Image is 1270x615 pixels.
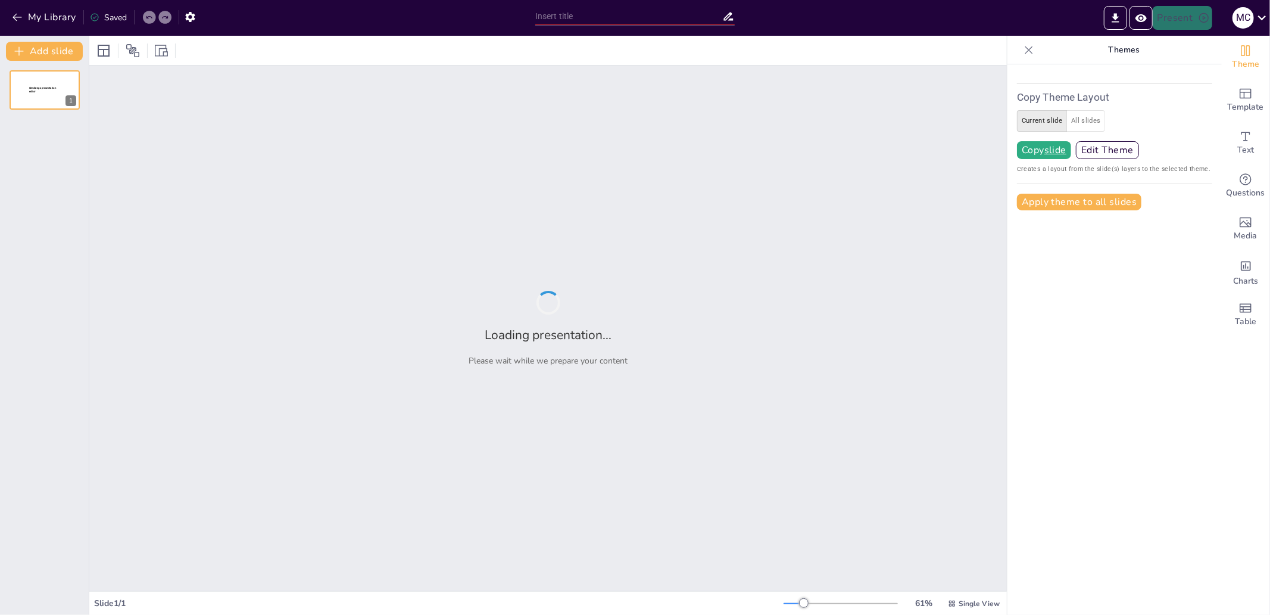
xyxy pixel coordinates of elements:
button: Preview Presentation [1129,6,1153,30]
button: M C [1232,6,1254,30]
button: Edit Theme [1076,141,1139,159]
h2: Loading presentation... [485,327,611,343]
button: all slides [1066,110,1105,132]
h6: Copy Theme Layout [1017,89,1212,105]
span: Charts [1233,275,1258,288]
p: Themes [1038,36,1210,64]
div: Add charts and graphs [1222,250,1269,293]
span: Questions [1227,187,1265,200]
div: Saved [90,12,127,23]
p: Please wait while we prepare your content [469,355,628,366]
span: Sendsteps presentation editor [29,86,56,93]
div: Get real-time input from your audience [1222,164,1269,207]
button: Copyslide [1017,141,1071,159]
div: Resize presentation [152,41,170,60]
span: Text [1237,144,1254,157]
span: Theme [1232,58,1259,71]
div: M C [1232,7,1254,29]
span: Position [126,44,140,58]
span: Template [1228,101,1264,114]
div: Slide 1 / 1 [94,598,784,609]
div: create layout [1017,110,1212,132]
div: Add images, graphics, shapes or video [1222,207,1269,250]
span: Creates a layout from the slide(s) layers to the selected theme. [1017,164,1212,174]
div: 1 [10,70,80,110]
input: Insert title [535,8,723,25]
div: 61 % [910,598,938,609]
div: Change the overall theme [1222,36,1269,79]
u: slide [1044,145,1066,155]
button: Export to PowerPoint [1104,6,1127,30]
span: Media [1234,229,1257,243]
span: Single View [959,599,1000,608]
div: Add text boxes [1222,122,1269,164]
span: Table [1235,315,1256,328]
div: 1 [65,95,76,106]
button: Apply theme to all slides [1017,194,1141,210]
button: current slide [1017,110,1067,132]
div: Add a table [1222,293,1269,336]
button: Add slide [6,42,83,61]
button: My Library [9,8,81,27]
div: Layout [94,41,113,60]
div: Add ready made slides [1222,79,1269,122]
button: Present [1153,6,1212,30]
